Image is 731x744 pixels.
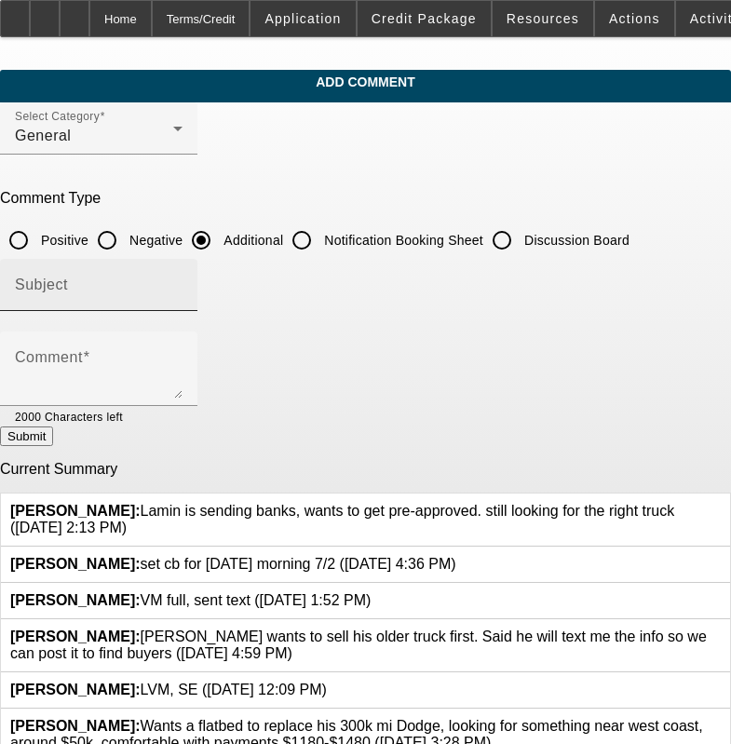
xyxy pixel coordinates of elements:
mat-hint: 2000 Characters left [15,406,123,426]
span: Actions [609,11,660,26]
label: Additional [220,231,283,250]
b: [PERSON_NAME]: [10,503,141,519]
label: Notification Booking Sheet [320,231,483,250]
b: [PERSON_NAME]: [10,592,141,608]
b: [PERSON_NAME]: [10,629,141,644]
span: Credit Package [372,11,477,26]
span: LVM, SE ([DATE] 12:09 PM) [10,682,327,697]
span: General [15,128,71,143]
span: [PERSON_NAME] wants to sell his older truck first. Said he will text me the info so we can post i... [10,629,707,661]
span: Add Comment [14,74,717,89]
mat-label: Select Category [15,111,100,123]
label: Positive [37,231,88,250]
button: Application [250,1,355,36]
span: Resources [507,11,579,26]
mat-label: Subject [15,277,68,292]
label: Discussion Board [521,231,629,250]
button: Actions [595,1,674,36]
b: [PERSON_NAME]: [10,682,141,697]
span: Application [264,11,341,26]
span: Lamin is sending banks, wants to get pre-approved. still looking for the right truck ([DATE] 2:13... [10,503,674,535]
span: VM full, sent text ([DATE] 1:52 PM) [10,592,371,608]
mat-label: Comment [15,349,83,365]
button: Resources [493,1,593,36]
b: [PERSON_NAME]: [10,718,141,734]
b: [PERSON_NAME]: [10,556,141,572]
button: Credit Package [358,1,491,36]
span: set cb for [DATE] morning 7/2 ([DATE] 4:36 PM) [10,556,456,572]
label: Negative [126,231,183,250]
